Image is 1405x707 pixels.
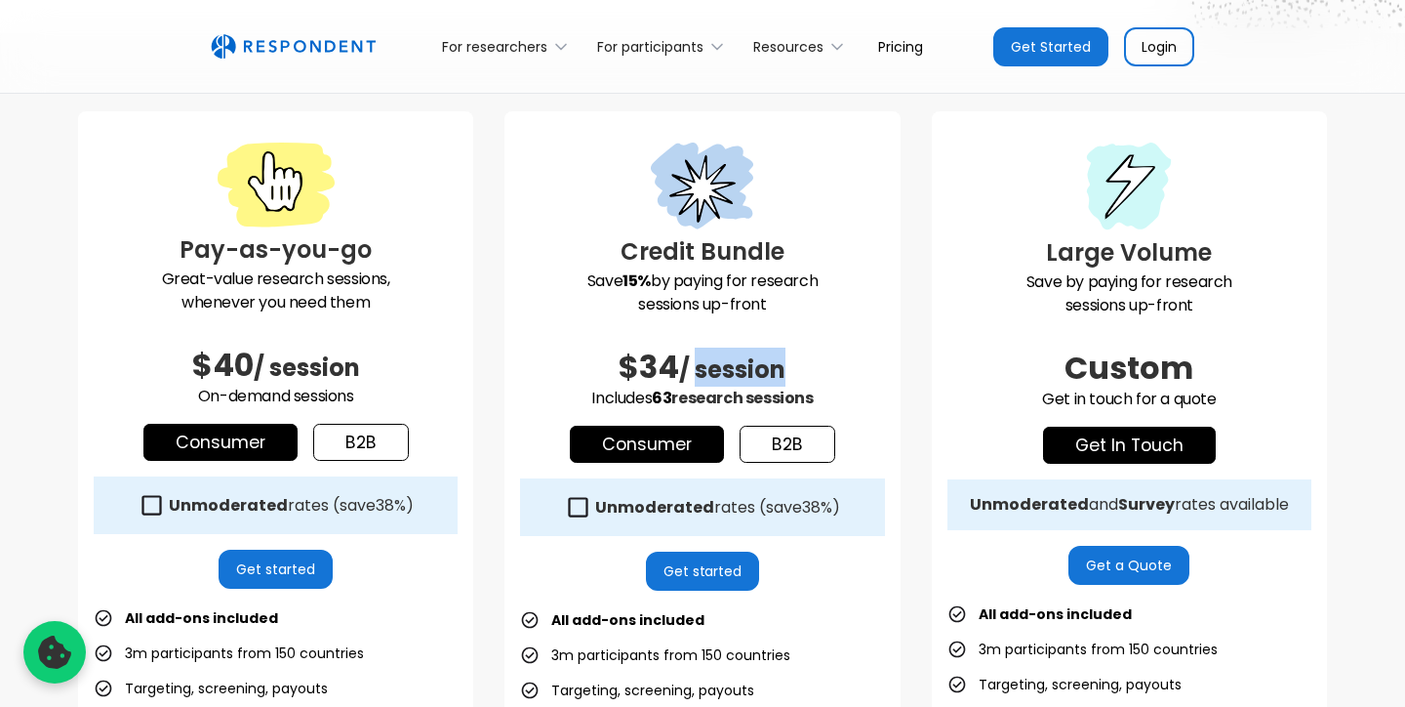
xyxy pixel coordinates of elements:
[743,23,863,69] div: Resources
[802,496,832,519] span: 38%
[679,353,785,386] span: / session
[622,270,651,292] strong: 15%
[94,640,364,667] li: 3m participants from 150 countries
[947,270,1311,317] p: Save by paying for research sessions up-front
[192,343,254,387] span: $40
[376,494,406,517] span: 38%
[94,268,458,314] p: Great-value research sessions, whenever you need them
[520,677,754,704] li: Targeting, screening, payouts
[520,234,884,270] h3: Credit Bundle
[993,27,1108,66] a: Get Started
[1124,27,1194,66] a: Login
[671,387,813,409] span: research sessions
[551,610,704,630] strong: All add-ons included
[595,496,714,519] strong: Unmoderated
[219,550,333,589] a: Get started
[652,387,671,409] span: 63
[970,493,1089,516] strong: Unmoderated
[979,604,1132,624] strong: All add-ons included
[169,494,288,517] strong: Unmoderated
[1043,427,1216,464] a: get in touch
[753,37,823,57] div: Resources
[646,552,760,591] a: Get started
[211,34,376,60] a: home
[94,385,458,408] p: On-demand sessions
[94,232,458,268] h3: Pay-as-you-go
[1118,493,1175,516] strong: Survey
[211,34,376,60] img: Untitled UI logotext
[570,426,724,463] a: Consumer
[169,496,414,516] div: rates (save )
[970,495,1289,515] div: and rates available
[431,23,586,69] div: For researchers
[143,424,298,461] a: Consumer
[586,23,743,69] div: For participants
[863,23,939,69] a: Pricing
[254,352,360,384] span: / session
[947,636,1218,663] li: 3m participants from 150 countries
[595,498,840,518] div: rates (save )
[947,235,1311,270] h3: Large Volume
[947,388,1311,411] p: Get in touch for a quote
[520,270,884,316] p: Save by paying for research sessions up-front
[520,642,790,669] li: 3m participants from 150 countries
[947,671,1182,698] li: Targeting, screening, payouts
[313,424,409,461] a: b2b
[1068,546,1189,585] a: Get a Quote
[125,608,278,628] strong: All add-ons included
[520,387,884,410] p: Includes
[740,426,835,463] a: b2b
[94,675,328,702] li: Targeting, screening, payouts
[442,37,547,57] div: For researchers
[619,345,679,389] span: $34
[597,37,703,57] div: For participants
[1064,346,1193,390] span: Custom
